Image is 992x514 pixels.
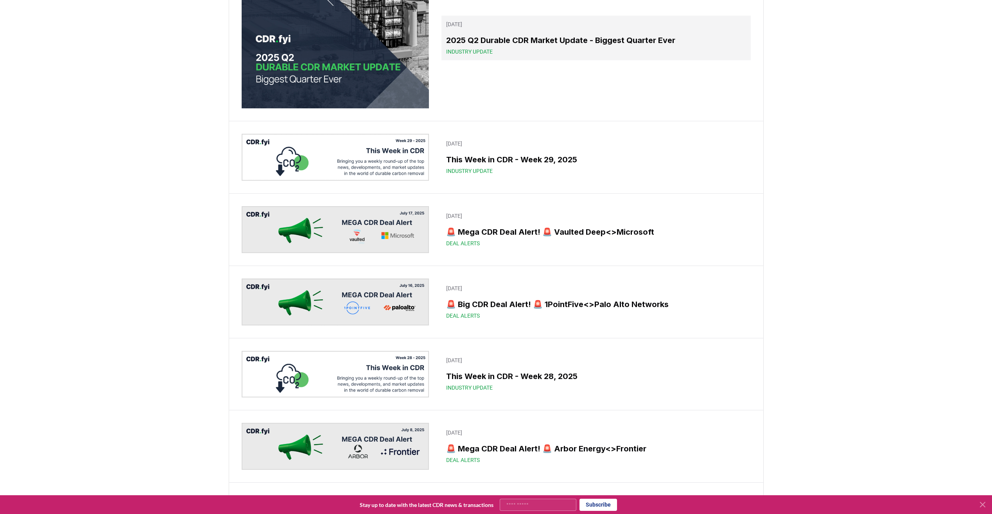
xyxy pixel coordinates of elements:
img: 🚨 Mega CDR Deal Alert! 🚨 Arbor Energy<>Frontier blog post image [242,423,429,470]
span: Deal Alerts [446,456,480,464]
a: [DATE]🚨 Mega CDR Deal Alert! 🚨 Vaulted Deep<>MicrosoftDeal Alerts [441,207,750,252]
a: [DATE]🚨 Big CDR Deal Alert! 🚨 1PointFive<>Palo Alto NetworksDeal Alerts [441,280,750,324]
a: [DATE]This Week in CDR - Week 28, 2025Industry Update [441,352,750,396]
span: Industry Update [446,167,493,175]
a: [DATE]This Week in CDR - Week 29, 2025Industry Update [441,135,750,180]
img: 🚨 Mega CDR Deal Alert! 🚨 Vaulted Deep<>Microsoft blog post image [242,206,429,253]
span: Industry Update [446,48,493,56]
h3: 🚨 Mega CDR Deal Alert! 🚨 Arbor Energy<>Frontier [446,443,746,455]
h3: 🚨 Mega CDR Deal Alert! 🚨 Vaulted Deep<>Microsoft [446,226,746,238]
h3: 🚨 Big CDR Deal Alert! 🚨 1PointFive<>Palo Alto Networks [446,298,746,310]
span: Industry Update [446,384,493,392]
p: [DATE] [446,429,746,437]
img: This Week in CDR - Week 28, 2025 blog post image [242,351,429,398]
span: Deal Alerts [446,239,480,247]
img: 🚨 Big CDR Deal Alert! 🚨 1PointFive<>Palo Alto Networks blog post image [242,279,429,325]
a: [DATE]🚨 Mega CDR Deal Alert! 🚨 Arbor Energy<>FrontierDeal Alerts [441,424,750,469]
p: [DATE] [446,212,746,220]
p: [DATE] [446,140,746,147]
a: [DATE]2025 Q2 Durable CDR Market Update - Biggest Quarter EverIndustry Update [441,16,750,60]
p: [DATE] [446,20,746,28]
span: Deal Alerts [446,312,480,320]
h3: 2025 Q2 Durable CDR Market Update - Biggest Quarter Ever [446,34,746,46]
p: [DATE] [446,356,746,364]
p: [DATE] [446,284,746,292]
h3: This Week in CDR - Week 28, 2025 [446,370,746,382]
h3: This Week in CDR - Week 29, 2025 [446,154,746,165]
img: This Week in CDR - Week 29, 2025 blog post image [242,134,429,181]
